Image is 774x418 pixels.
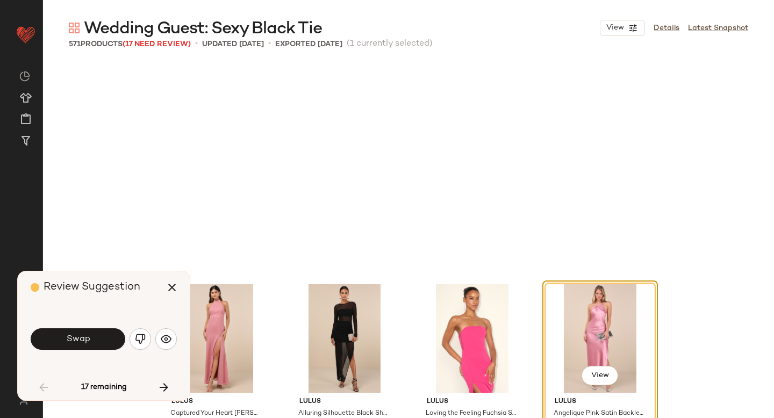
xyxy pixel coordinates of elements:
[195,38,198,51] span: •
[275,39,342,50] p: Exported [DATE]
[546,284,654,393] img: 12497061_2599251.jpg
[268,38,271,51] span: •
[69,40,81,48] span: 571
[69,23,80,33] img: svg%3e
[66,334,90,344] span: Swap
[688,23,748,34] a: Latest Snapshot
[606,24,624,32] span: View
[135,334,146,344] img: svg%3e
[654,23,679,34] a: Details
[15,24,37,45] img: heart_red.DM2ytmEG.svg
[13,397,34,405] img: svg%3e
[291,284,399,393] img: 11937541_2455691.jpg
[31,328,125,350] button: Swap
[69,39,191,50] div: Products
[427,397,518,407] span: Lulus
[202,39,264,50] p: updated [DATE]
[84,18,322,40] span: Wedding Guest: Sexy Black Tie
[81,383,127,392] span: 17 remaining
[19,71,30,82] img: svg%3e
[418,284,526,393] img: 2590511_2_unknown_shot_order_unknown_shot_position_Retakes_2025-07-08_1.jpg
[299,397,390,407] span: Lulus
[347,38,433,51] span: (1 currently selected)
[590,371,608,380] span: View
[123,40,191,48] span: (17 Need Review)
[161,334,171,344] img: svg%3e
[44,282,140,293] span: Review Suggestion
[581,366,618,385] button: View
[600,20,645,36] button: View
[171,397,262,407] span: Lulus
